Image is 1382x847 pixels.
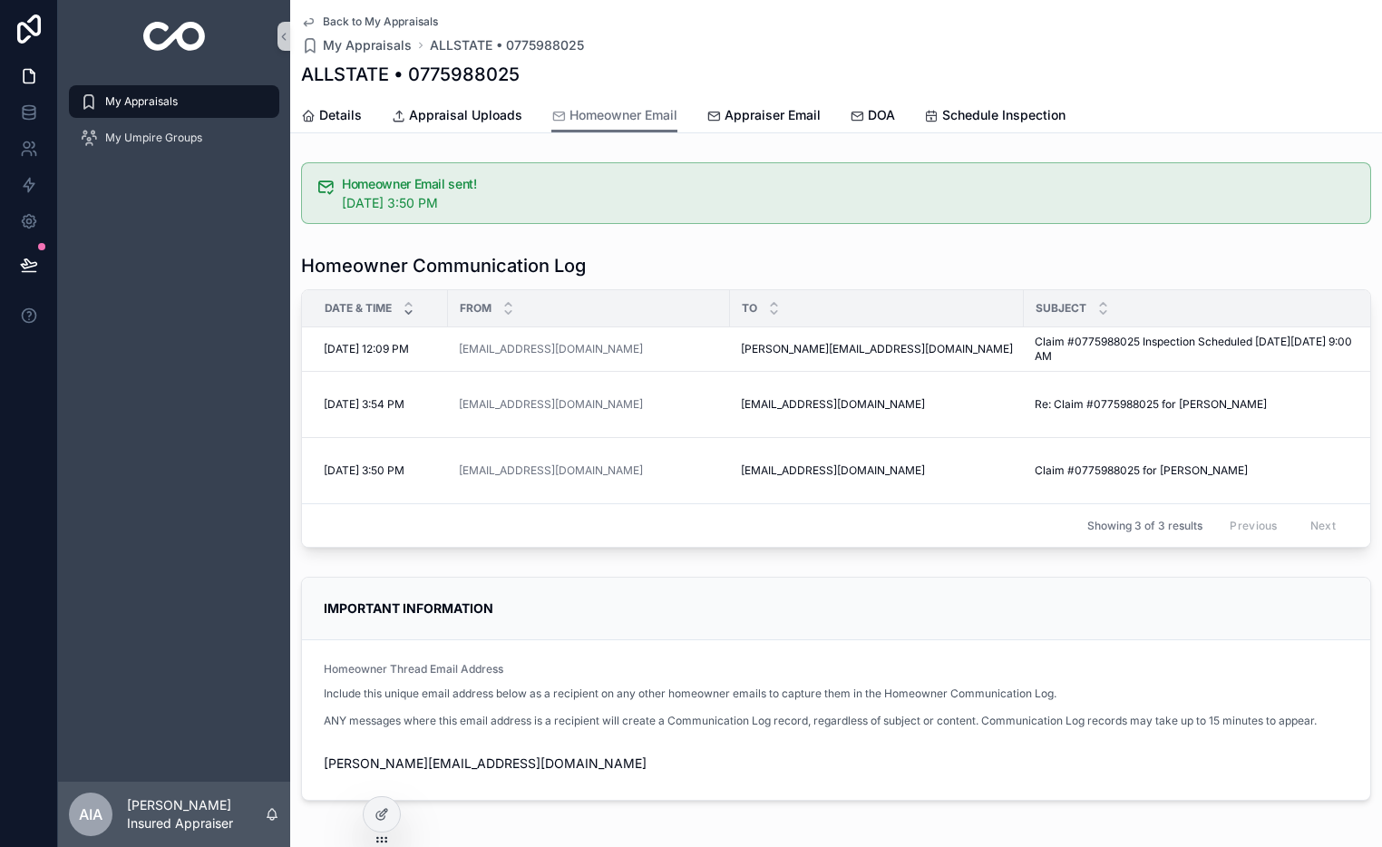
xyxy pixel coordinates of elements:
span: [DATE] 3:50 PM [324,463,404,478]
span: [PERSON_NAME][EMAIL_ADDRESS][DOMAIN_NAME] [324,755,1348,773]
span: [DATE] 3:54 PM [324,397,404,412]
strong: IMPORTANT INFORMATION [324,600,493,616]
img: App logo [143,22,206,51]
span: Homeowner Email [569,106,677,124]
span: From [460,301,491,316]
a: My Appraisals [69,85,279,118]
span: [DATE] 3:50 PM [342,195,438,210]
div: 6/23/2025 3:50 PM [342,194,1356,212]
a: [EMAIL_ADDRESS][DOMAIN_NAME] [459,342,643,356]
span: Homeowner Thread Email Address [324,662,503,676]
p: Include this unique email address below as a recipient on any other homeowner emails to capture t... [324,686,1317,702]
p: [PERSON_NAME] Insured Appraiser [127,796,265,832]
a: My Appraisals [301,36,412,54]
a: [EMAIL_ADDRESS][DOMAIN_NAME] [459,397,643,412]
a: [EMAIL_ADDRESS][DOMAIN_NAME] [459,463,643,478]
span: Subject [1036,301,1086,316]
a: My Umpire Groups [69,122,279,154]
a: Schedule Inspection [924,99,1066,135]
h1: ALLSTATE • 0775988025 [301,62,520,87]
h1: Homeowner Communication Log [301,253,586,278]
a: DOA [850,99,895,135]
span: [EMAIL_ADDRESS][DOMAIN_NAME] [741,463,925,478]
span: Back to My Appraisals [323,15,438,29]
a: ALLSTATE • 0775988025 [430,36,584,54]
span: My Appraisals [105,94,178,109]
div: scrollable content [58,73,290,178]
span: My Appraisals [323,36,412,54]
span: Schedule Inspection [942,106,1066,124]
span: [EMAIL_ADDRESS][DOMAIN_NAME] [741,397,925,412]
a: Appraisal Uploads [391,99,522,135]
span: DOA [868,106,895,124]
span: Showing 3 of 3 results [1087,519,1202,533]
span: Date & Time [325,301,392,316]
span: Re: Claim #0775988025 for [PERSON_NAME] [1035,397,1267,412]
a: Homeowner Email [551,99,677,133]
span: My Umpire Groups [105,131,202,145]
span: Claim #0775988025 for [PERSON_NAME] [1035,463,1248,478]
a: Details [301,99,362,135]
span: [DATE] 12:09 PM [324,342,409,356]
span: To [742,301,757,316]
span: Appraisal Uploads [409,106,522,124]
span: Details [319,106,362,124]
a: Back to My Appraisals [301,15,438,29]
span: Claim #0775988025 Inspection Scheduled [DATE][DATE] 9:00 AM [1035,335,1368,364]
span: Appraiser Email [725,106,821,124]
a: Appraiser Email [706,99,821,135]
p: ANY messages where this email address is a recipient will create a Communication Log record, rega... [324,713,1317,729]
span: [PERSON_NAME][EMAIL_ADDRESS][DOMAIN_NAME] [741,342,1013,356]
span: AIA [79,803,102,825]
h5: Homeowner Email sent! [342,178,1356,190]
